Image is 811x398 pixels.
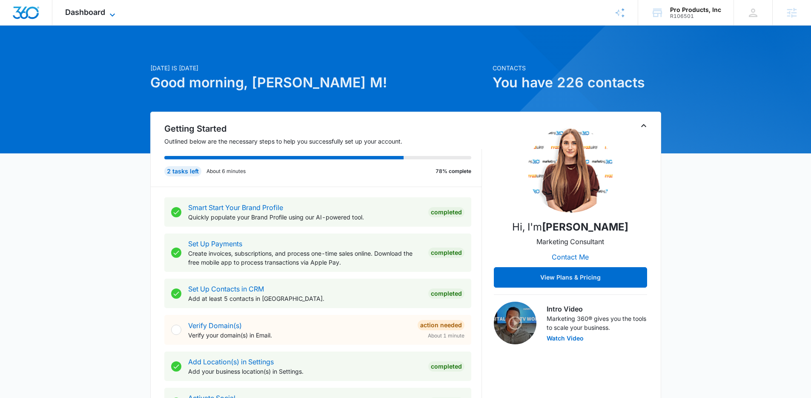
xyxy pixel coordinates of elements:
[188,239,242,248] a: Set Up Payments
[418,320,464,330] div: Action Needed
[428,207,464,217] div: Completed
[188,213,421,222] p: Quickly populate your Brand Profile using our AI-powered tool.
[436,167,471,175] p: 78% complete
[543,247,597,267] button: Contact Me
[188,358,274,366] a: Add Location(s) in Settings
[150,63,487,72] p: [DATE] is [DATE]
[150,72,487,93] h1: Good morning, [PERSON_NAME] M!
[428,288,464,299] div: Completed
[639,121,649,131] button: Toggle Collapse
[188,331,411,340] p: Verify your domain(s) in Email.
[494,302,536,344] img: Intro Video
[493,72,661,93] h1: You have 226 contacts
[188,249,421,267] p: Create invoices, subscriptions, and process one-time sales online. Download the free mobile app t...
[188,367,421,376] p: Add your business location(s) in Settings.
[542,221,628,233] strong: [PERSON_NAME]
[188,285,264,293] a: Set Up Contacts in CRM
[164,137,482,146] p: Outlined below are the necessary steps to help you successfully set up your account.
[494,267,647,288] button: View Plans & Pricing
[547,314,647,332] p: Marketing 360® gives you the tools to scale your business.
[428,248,464,258] div: Completed
[206,167,246,175] p: About 6 minutes
[65,8,105,17] span: Dashboard
[188,294,421,303] p: Add at least 5 contacts in [GEOGRAPHIC_DATA].
[547,335,584,341] button: Watch Video
[164,122,482,135] h2: Getting Started
[670,6,721,13] div: account name
[536,236,604,247] p: Marketing Consultant
[188,203,283,212] a: Smart Start Your Brand Profile
[493,63,661,72] p: Contacts
[428,361,464,372] div: Completed
[670,13,721,19] div: account id
[428,332,464,340] span: About 1 minute
[512,219,628,235] p: Hi, I'm
[547,304,647,314] h3: Intro Video
[188,321,242,330] a: Verify Domain(s)
[528,127,613,213] img: emilee egan
[164,166,201,176] div: 2 tasks left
